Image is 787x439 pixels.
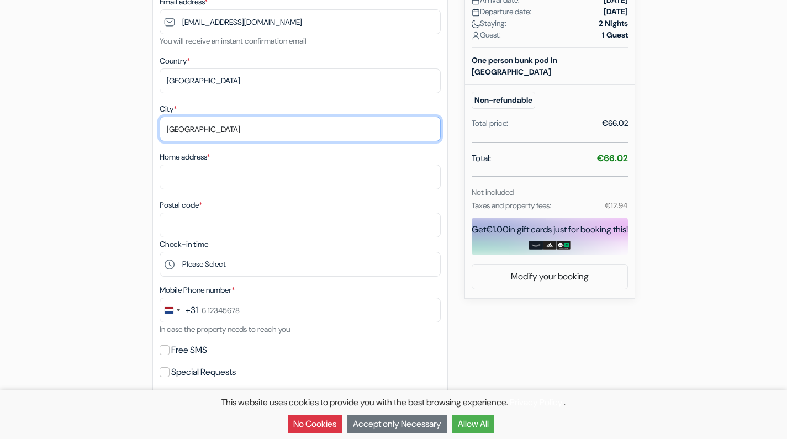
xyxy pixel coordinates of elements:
[472,187,514,197] small: Not included
[160,324,290,334] small: In case the property needs to reach you
[472,152,491,165] span: Total:
[160,103,177,115] label: City
[543,241,557,250] img: adidas-card.png
[602,29,628,41] strong: 1 Guest
[171,342,207,358] label: Free SMS
[160,151,210,163] label: Home address
[160,36,307,46] small: You will receive an instant confirmation email
[160,9,441,34] input: Enter email address
[472,223,628,236] div: Get in gift cards just for booking this!
[597,152,628,164] strong: €66.02
[186,304,198,317] div: +31
[472,200,551,210] small: Taxes and property fees:
[347,415,447,433] button: Accept only Necessary
[472,118,508,129] div: Total price:
[160,284,235,296] label: Mobile Phone number
[604,6,628,18] strong: [DATE]
[288,415,342,433] button: No Cookies
[160,298,198,322] button: Change country, selected Netherlands (+31)
[160,298,441,322] input: 6 12345678
[160,55,190,67] label: Country
[452,415,494,433] button: Allow All
[160,199,202,211] label: Postal code
[472,6,531,18] span: Departure date:
[171,364,236,380] label: Special Requests
[510,396,564,408] a: Privacy Policy.
[472,92,535,109] small: Non-refundable
[472,18,506,29] span: Staying:
[472,8,480,17] img: calendar.svg
[472,20,480,28] img: moon.svg
[557,241,571,250] img: uber-uber-eats-card.png
[599,18,628,29] strong: 2 Nights
[6,396,781,409] p: This website uses cookies to provide you with the best browsing experience. .
[602,118,628,129] div: €66.02
[160,239,208,250] label: Check-in time
[472,55,557,77] b: One person bunk pod in [GEOGRAPHIC_DATA]
[472,31,480,40] img: user_icon.svg
[486,224,509,235] span: €1.00
[605,200,627,210] small: €12.94
[472,266,627,287] a: Modify your booking
[529,241,543,250] img: amazon-card-no-text.png
[472,29,501,41] span: Guest:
